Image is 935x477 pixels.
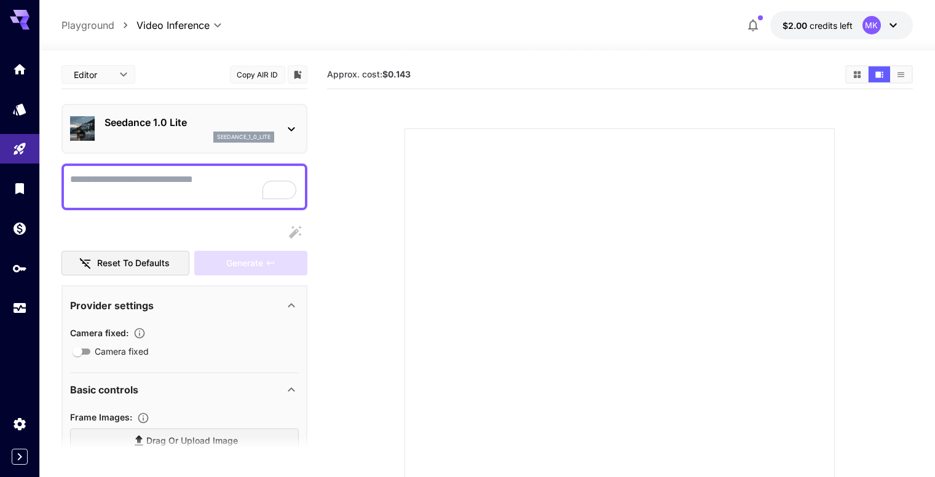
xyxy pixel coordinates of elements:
button: Reset to defaults [61,251,189,276]
button: Expand sidebar [12,449,28,465]
p: seedance_1_0_lite [217,133,270,141]
div: Models [12,101,27,117]
button: Show media in grid view [846,66,868,82]
div: Settings [12,416,27,432]
span: Camera fixed [95,345,149,358]
div: $2.00 [783,19,853,32]
span: Camera fixed : [70,328,128,338]
div: Show media in grid viewShow media in video viewShow media in list view [845,65,913,84]
span: Video Inference [136,18,210,33]
div: Usage [12,301,27,316]
label: Drag or upload image [70,428,299,454]
nav: breadcrumb [61,18,136,33]
button: Show media in video view [869,66,890,82]
div: Playground [12,141,27,157]
span: Drag or upload image [146,433,238,449]
div: Wallet [12,221,27,236]
button: Upload frame images. [132,412,154,424]
b: $0.143 [382,69,411,79]
textarea: To enrich screen reader interactions, please activate Accessibility in Grammarly extension settings [70,172,299,202]
div: MK [862,16,881,34]
button: Add to library [292,67,303,82]
button: Show media in list view [890,66,912,82]
p: Seedance 1.0 Lite [105,115,274,130]
button: $2.00MK [770,11,913,39]
div: Provider settings [70,291,299,320]
span: Frame Images : [70,412,132,422]
a: Playground [61,18,114,33]
span: $2.00 [783,20,810,31]
span: Approx. cost: [327,69,411,79]
button: Copy AIR ID [230,66,285,84]
div: Library [12,181,27,196]
span: credits left [810,20,853,31]
div: Seedance 1.0 Liteseedance_1_0_lite [70,110,299,148]
span: Editor [74,68,112,81]
div: API Keys [12,261,27,276]
p: Basic controls [70,382,138,397]
p: Provider settings [70,298,154,313]
div: Basic controls [70,375,299,404]
div: Home [12,61,27,77]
